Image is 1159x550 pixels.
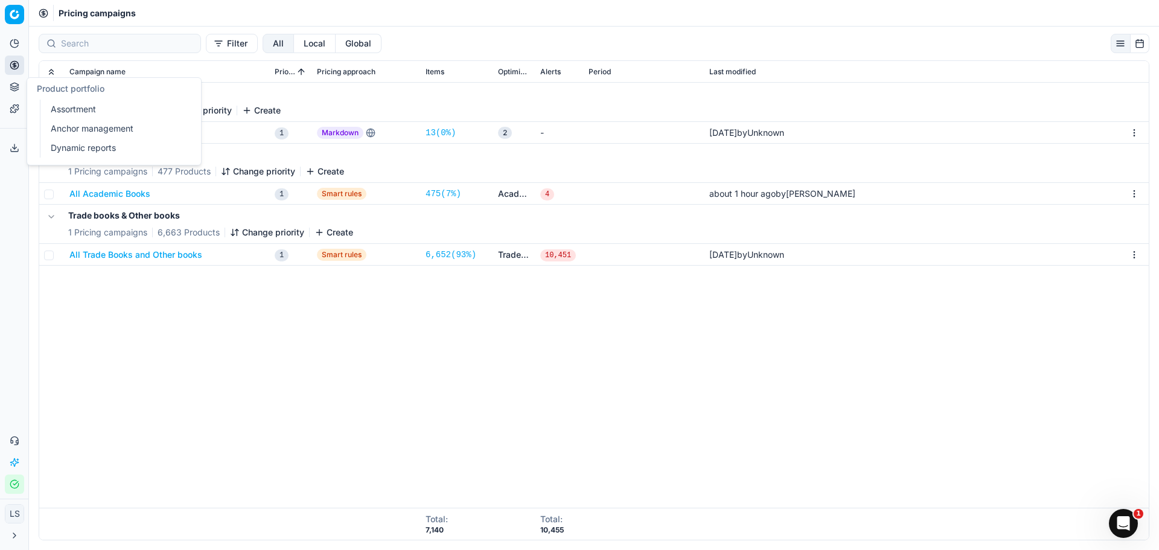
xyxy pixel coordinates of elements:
button: Create [242,104,281,117]
div: 10,455 [540,525,564,535]
span: 6,663 Products [158,226,220,238]
span: Alerts [540,67,561,77]
span: Product portfolio [37,83,104,94]
button: All Academic Books [69,188,150,200]
td: - [535,122,584,144]
span: Optimization groups [498,67,531,77]
button: Change priority [221,165,295,177]
span: Markdown [317,127,363,139]
span: Priority [275,67,295,77]
span: Campaign name [69,67,126,77]
h5: Trade books & Other books [68,209,353,222]
a: 475(7%) [426,188,461,200]
button: Create [314,226,353,238]
input: Search [61,37,193,50]
span: Pricing campaigns [59,7,136,19]
button: All Trade Books and Other books [69,249,202,261]
span: Period [589,67,611,77]
button: Create [305,165,344,177]
h5: Academic books [68,149,344,161]
span: 4 [540,188,554,200]
span: 10,451 [540,249,576,261]
button: Expand all [44,65,59,79]
span: 477 Products [158,165,211,177]
button: Filter [206,34,258,53]
span: Smart rules [317,188,366,200]
button: global [336,34,382,53]
div: by [PERSON_NAME] [709,188,855,200]
div: Total : [426,513,448,525]
nav: breadcrumb [59,7,136,19]
div: Total : [540,513,564,525]
span: 1 [275,249,289,261]
span: about 1 hour ago [709,188,776,199]
a: Assortment [46,101,187,118]
span: 1 Pricing campaigns [68,226,147,238]
span: 1 [275,127,289,139]
span: 1 Pricing campaigns [68,165,147,177]
iframe: Intercom live chat [1109,509,1138,538]
span: Last modified [709,67,756,77]
span: 1 [275,188,289,200]
button: all [263,34,294,53]
a: Academic books [498,188,531,200]
span: 2 [498,127,512,139]
a: Trade books & Other books [498,249,531,261]
button: Change priority [230,226,304,238]
span: [DATE] [709,249,737,260]
span: [DATE] [709,127,737,138]
div: by Unknown [709,249,784,261]
div: 7,140 [426,525,448,535]
a: Dynamic reports [46,139,187,156]
button: local [294,34,336,53]
button: LS [5,504,24,523]
a: 6,652(93%) [426,249,476,261]
span: Items [426,67,444,77]
a: 13(0%) [426,127,456,139]
button: Sorted by Priority ascending [295,66,307,78]
div: by Unknown [709,127,784,139]
span: 1 [1134,509,1143,519]
span: Pricing approach [317,67,375,77]
a: Anchor management [46,120,187,137]
span: Smart rules [317,249,366,261]
span: LS [5,505,24,523]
